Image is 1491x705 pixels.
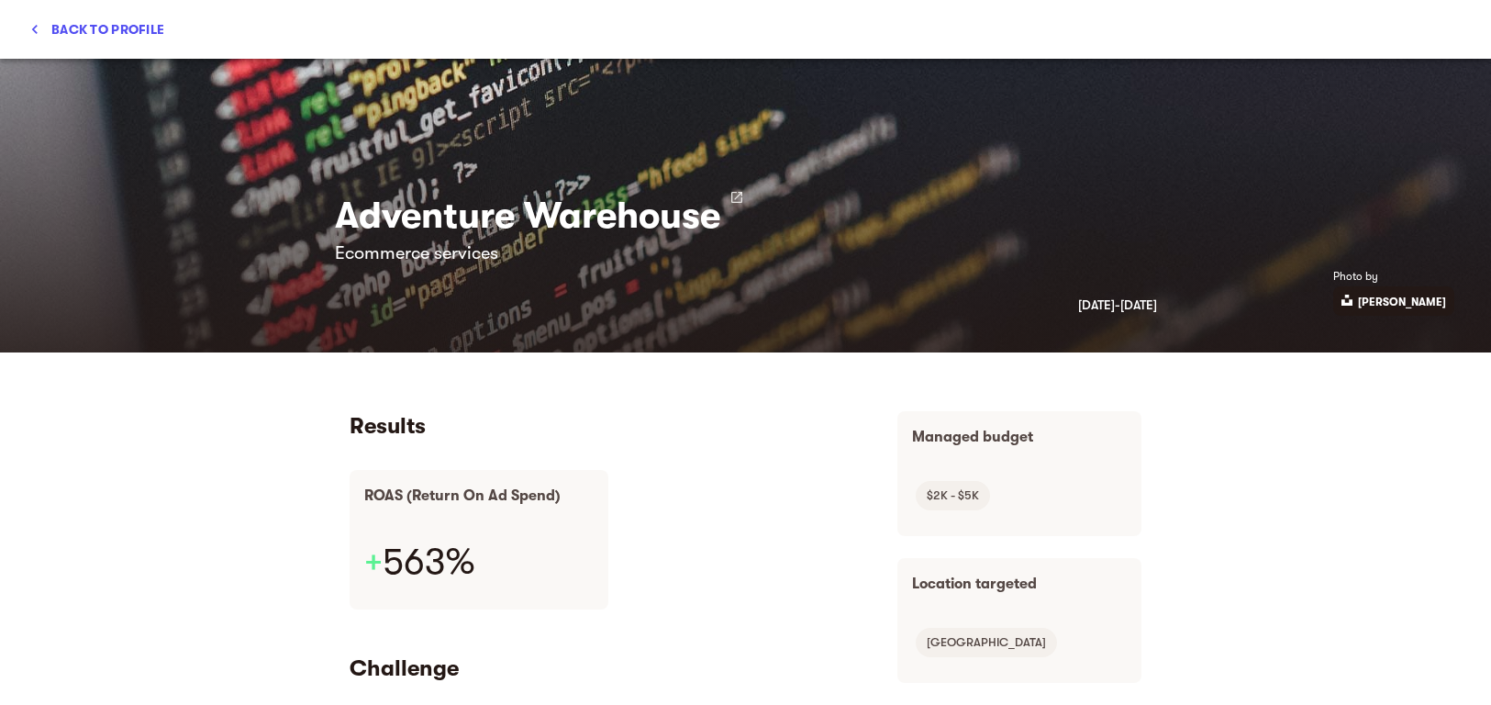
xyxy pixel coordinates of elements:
p: ROAS (Return On Ad Spend) [364,485,595,507]
p: [PERSON_NAME] [1358,297,1446,308]
p: Managed budget [912,426,1128,448]
li: A remarketing list search ads (RLSA) campaign to retarget consumers who were aware of Adventure W... [37,316,518,360]
a: [PERSON_NAME] [1358,294,1446,308]
h5: Results [350,411,868,441]
h6: Ecommerce services [335,241,1157,265]
p: Location targeted [912,573,1128,595]
li: Conversion tracking helped us ensure we knew what was making us money and what was wasting ad spend [37,228,518,272]
a: Adventure Warehouse [335,190,1157,241]
button: Back to profile [22,13,172,46]
h3: Adventure Warehouse [335,190,720,241]
span: $2K - $5K [916,485,990,507]
span: Back to profile [29,18,164,40]
span: [GEOGRAPHIC_DATA] [916,632,1057,654]
span: Photo by [1333,270,1378,283]
li: A paid search advertising campaign based on what competitors were doing, but also what current tr... [37,272,518,316]
h5: Challenge [350,654,868,683]
h3: 563% [364,536,474,587]
span: + [364,541,383,583]
h6: [DATE] - [DATE] [335,294,1157,316]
